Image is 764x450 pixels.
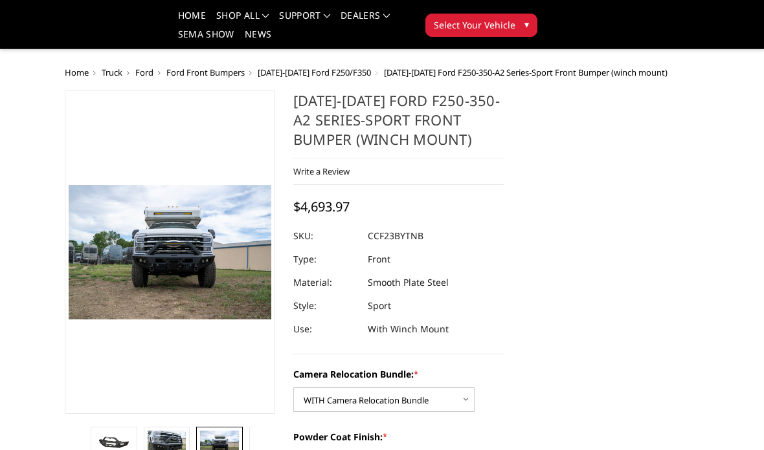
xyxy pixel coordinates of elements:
a: Ford [135,67,153,78]
dd: With Winch Mount [368,317,449,341]
span: [DATE]-[DATE] Ford F250-350-A2 Series-Sport Front Bumper (winch mount) [384,67,668,78]
dt: Material: [293,271,358,294]
h1: [DATE]-[DATE] Ford F250-350-A2 Series-Sport Front Bumper (winch mount) [293,91,504,158]
a: News [245,30,271,48]
dt: Style: [293,294,358,317]
a: 2023-2025 Ford F250-350-A2 Series-Sport Front Bumper (winch mount) [65,91,275,414]
a: Write a Review [293,166,350,177]
a: Support [279,11,330,30]
dt: Use: [293,317,358,341]
span: ▾ [524,17,529,31]
dt: Type: [293,248,358,271]
label: Camera Relocation Bundle: [293,367,504,381]
a: Home [178,11,206,30]
a: [DATE]-[DATE] Ford F250/F350 [258,67,371,78]
a: Home [65,67,89,78]
iframe: Chat Widget [699,388,764,450]
a: Ford Front Bumpers [166,67,245,78]
dd: Front [368,248,390,271]
dd: Sport [368,294,391,317]
dt: SKU: [293,224,358,248]
span: $4,693.97 [293,198,350,215]
label: Powder Coat Finish: [293,430,504,444]
a: Truck [102,67,122,78]
dd: Smooth Plate Steel [368,271,449,294]
a: SEMA Show [178,30,234,48]
a: Dealers [341,11,390,30]
button: Select Your Vehicle [425,14,537,37]
span: Select Your Vehicle [434,18,515,32]
a: shop all [216,11,269,30]
dd: CCF23BYTNB [368,224,423,248]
